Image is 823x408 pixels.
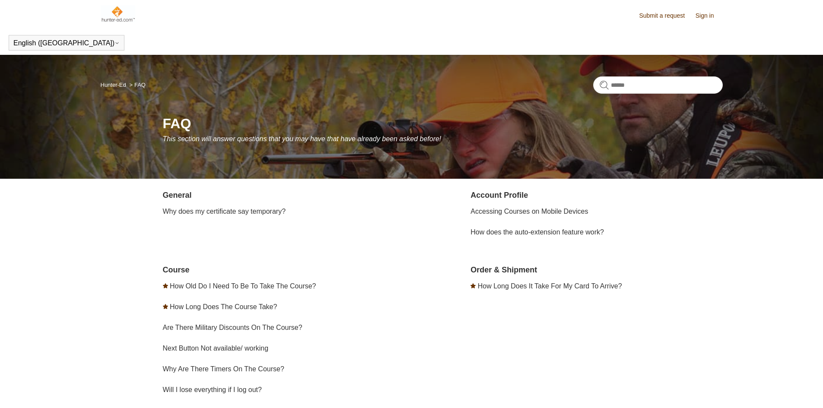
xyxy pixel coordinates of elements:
[478,282,622,290] a: How Long Does It Take For My Card To Arrive?
[163,304,168,309] svg: Promoted article
[101,5,136,22] img: Hunter-Ed Help Center home page
[163,134,723,144] p: This section will answer questions that you may have that have already been asked before!
[101,82,128,88] li: Hunter-Ed
[170,282,316,290] a: How Old Do I Need To Be To Take The Course?
[163,386,262,393] a: Will I lose everything if I log out?
[639,11,693,20] a: Submit a request
[696,11,723,20] a: Sign in
[470,266,537,274] a: Order & Shipment
[767,379,817,402] div: Chat Support
[470,191,528,199] a: Account Profile
[163,113,723,134] h1: FAQ
[163,365,284,373] a: Why Are There Timers On The Course?
[101,82,126,88] a: Hunter-Ed
[170,303,277,310] a: How Long Does The Course Take?
[593,76,723,94] input: Search
[13,39,120,47] button: English ([GEOGRAPHIC_DATA])
[163,191,192,199] a: General
[163,345,269,352] a: Next Button Not available/ working
[163,283,168,288] svg: Promoted article
[163,208,286,215] a: Why does my certificate say temporary?
[163,324,302,331] a: Are There Military Discounts On The Course?
[127,82,146,88] li: FAQ
[470,283,476,288] svg: Promoted article
[163,266,190,274] a: Course
[470,228,604,236] a: How does the auto-extension feature work?
[470,208,588,215] a: Accessing Courses on Mobile Devices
